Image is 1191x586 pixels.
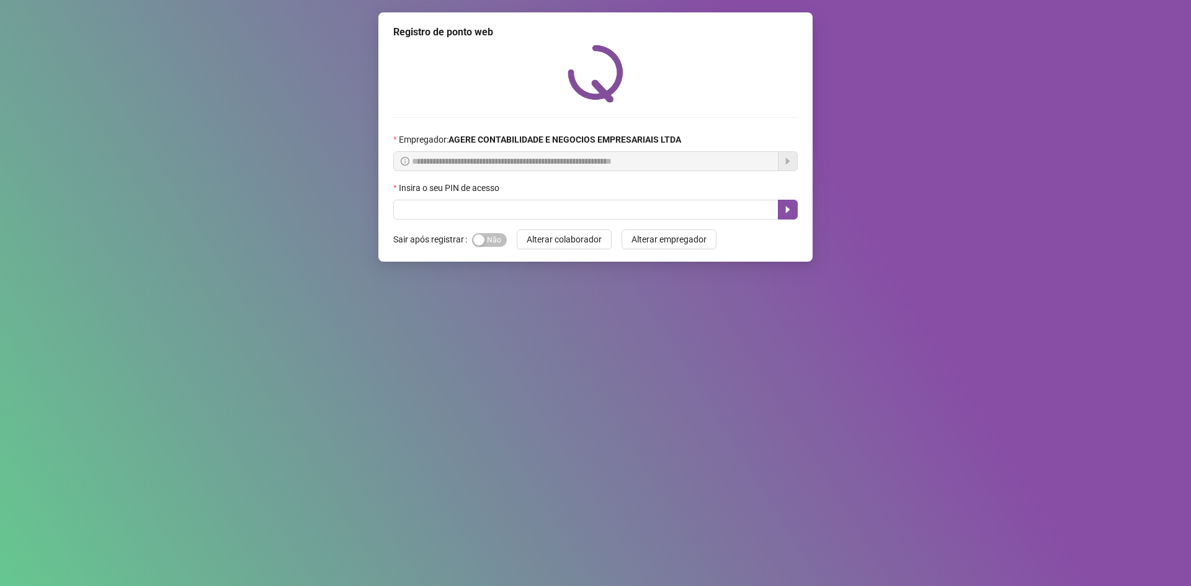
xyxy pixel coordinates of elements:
strong: AGERE CONTABILIDADE E NEGOCIOS EMPRESARIAIS LTDA [448,135,681,144]
button: Alterar colaborador [517,229,612,249]
label: Sair após registrar [393,229,472,249]
span: caret-right [783,205,793,215]
span: Empregador : [399,133,681,146]
span: info-circle [401,157,409,166]
div: Registro de ponto web [393,25,798,40]
span: Alterar colaborador [527,233,602,246]
label: Insira o seu PIN de acesso [393,181,507,195]
img: QRPoint [568,45,623,102]
button: Alterar empregador [622,229,716,249]
span: Alterar empregador [631,233,707,246]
